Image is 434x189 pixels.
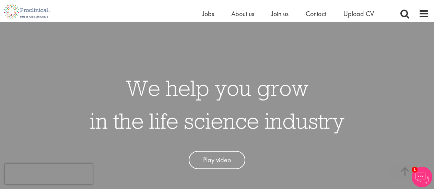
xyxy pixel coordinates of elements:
img: Chatbot [412,167,432,187]
a: About us [231,9,254,18]
h1: We help you grow in the life science industry [90,71,344,137]
span: 1 [412,167,418,173]
a: Contact [306,9,326,18]
a: Jobs [202,9,214,18]
a: Play video [189,151,245,169]
a: Join us [271,9,289,18]
a: Upload CV [343,9,374,18]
